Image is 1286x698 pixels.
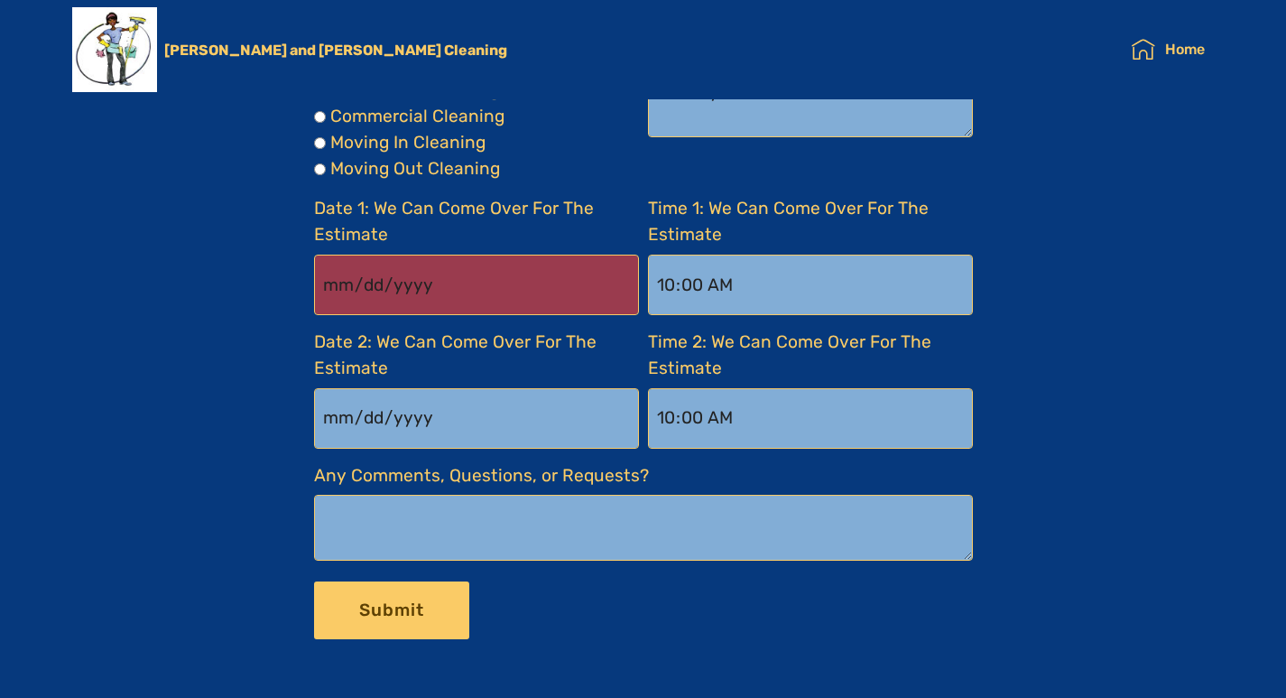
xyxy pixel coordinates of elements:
label: Time 2: We Can Come Over For The Estimate [648,330,973,382]
button: Submit [314,582,469,640]
label: Moving In Cleaning [330,130,486,156]
label: Commercial Cleaning [330,104,504,130]
label: Moving Out Cleaning [330,156,500,182]
img: Mobirise [72,7,157,92]
label: Date 2: We Can Come Over For The Estimate [314,330,639,382]
label: Time 1: We Can Come Over For The Estimate [648,196,973,248]
label: Any Comments, Questions, or Requests? [314,463,649,489]
label: Date 1: We Can Come Over For The Estimate [314,196,639,248]
a: Home [1132,33,1204,67]
a: [PERSON_NAME] and [PERSON_NAME] Cleaning [164,42,536,59]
